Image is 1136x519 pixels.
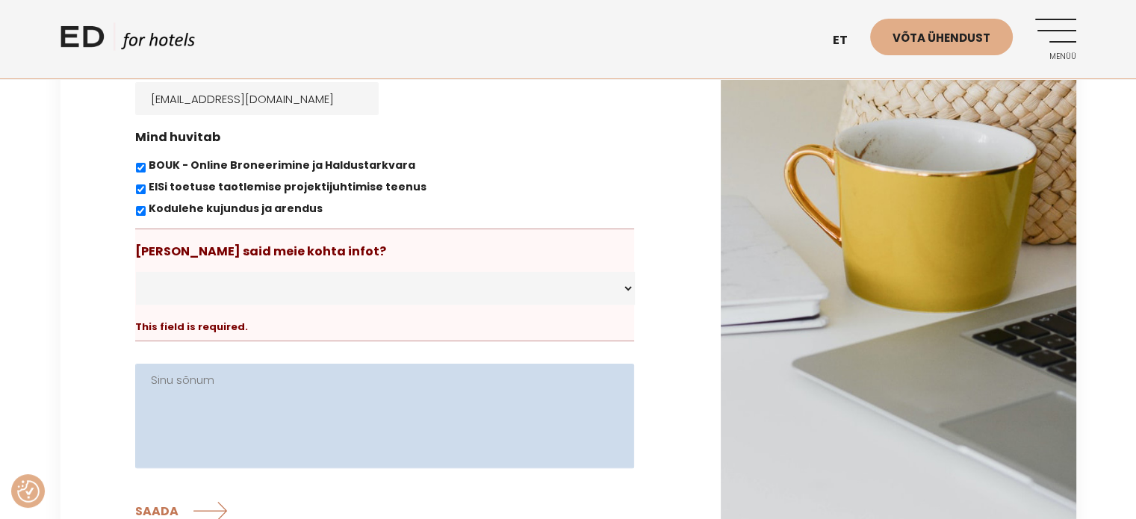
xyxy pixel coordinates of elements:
[135,244,386,260] label: [PERSON_NAME] said meie kohta infot?
[17,480,40,503] img: Revisit consent button
[17,480,40,503] button: Nõusolekueelistused
[135,82,379,115] input: E-post
[1035,52,1076,61] span: Menüü
[60,22,195,60] a: ED HOTELS
[149,158,415,173] label: BOUK - Online Broneerimine ja Haldustarkvara
[135,306,634,335] div: This field is required.
[135,130,220,146] label: Mind huvitab
[149,201,323,217] label: Kodulehe kujundus ja arendus
[870,19,1013,55] a: Võta ühendust
[825,22,870,59] a: et
[1035,19,1076,60] a: Menüü
[149,179,426,195] label: EISi toetuse taotlemise projektijuhtimise teenus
